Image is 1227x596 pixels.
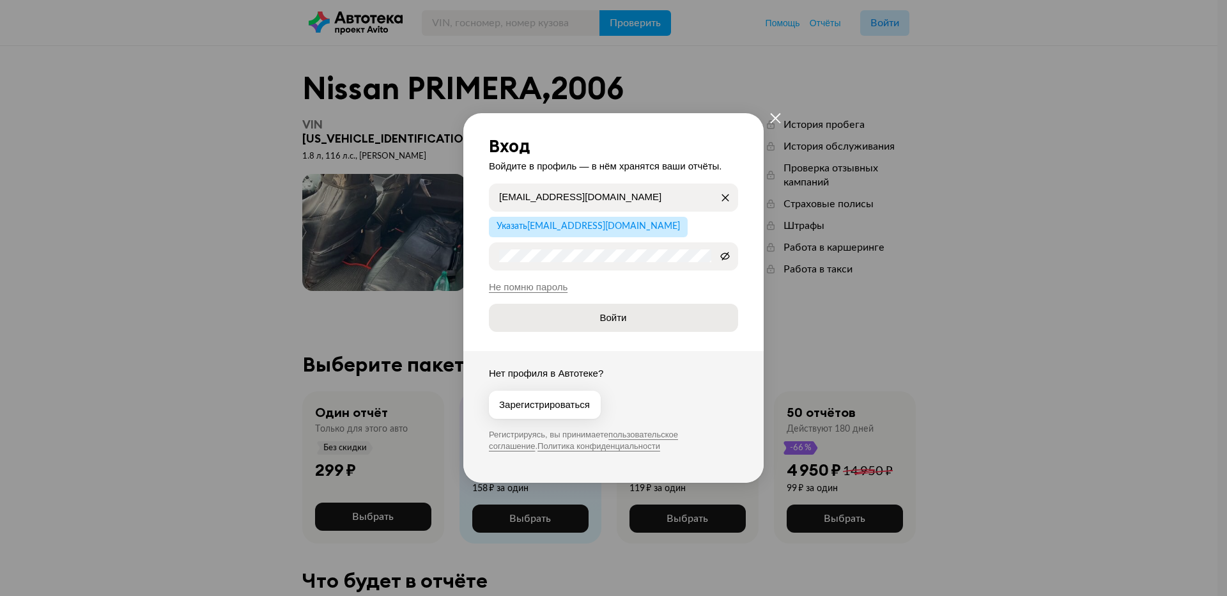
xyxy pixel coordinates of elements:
p: Нет профиля в Автотеке? [489,366,738,380]
button: Зарегистрироваться [489,391,601,419]
span: Указать [EMAIL_ADDRESS][DOMAIN_NAME] [497,222,680,231]
h2: Вход [489,136,738,155]
a: Политика конфиденциальности [537,441,660,451]
a: Не помню пароль [489,281,567,292]
input: закрыть [499,191,719,203]
button: Указать[EMAIL_ADDRESS][DOMAIN_NAME] [489,217,688,237]
button: закрыть [764,107,787,130]
span: Зарегистрироваться [499,398,590,411]
button: Войти [489,304,738,332]
button: закрыть [715,187,736,208]
a: пользовательское соглашение [489,430,678,451]
span: Войти [600,311,627,324]
p: Войдите в профиль — в нём хранятся ваши отчёты. [489,159,738,173]
p: Регистрируясь, вы принимаете . [489,429,738,452]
